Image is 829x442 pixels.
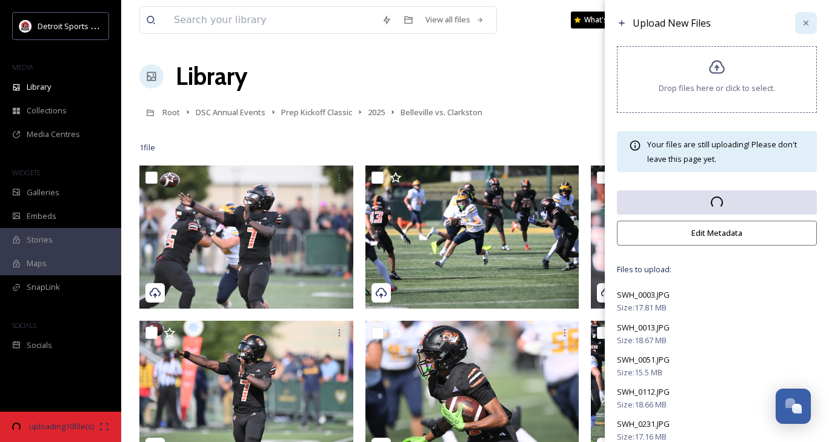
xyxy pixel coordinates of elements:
span: Prep Kickoff Classic [281,107,352,118]
img: SWH_0617.JPG [139,166,353,308]
span: Size: 17.81 MB [617,302,667,313]
span: Stories [27,234,53,246]
span: Upload New Files [633,16,711,30]
span: Maps [27,258,47,269]
span: Size: 18.67 MB [617,335,667,346]
a: View all files [419,8,490,32]
span: Socials [27,340,52,351]
button: Edit Metadata [617,221,817,246]
input: Search your library [168,7,376,33]
a: Library [176,58,247,95]
span: SnapLink [27,281,60,293]
span: SWH_0013.JPG [617,322,670,333]
span: Detroit Sports Commission [38,20,135,32]
span: Size: 18.66 MB [617,399,667,410]
span: SOCIALS [12,321,36,330]
span: SWH_0231.JPG [617,418,670,429]
span: Embeds [27,210,56,222]
span: 1 file [139,142,155,153]
span: uploading 10 file(s) [24,421,99,432]
span: Drop files here or click to select. [659,82,775,94]
span: DSC Annual Events [196,107,265,118]
span: Media Centres [27,129,80,140]
a: Belleville vs. Clarkston [401,105,482,119]
span: Galleries [27,187,59,198]
a: Root [162,105,180,119]
span: Belleville vs. Clarkston [401,107,482,118]
span: MEDIA [12,62,33,72]
a: What's New [571,12,631,28]
span: 2025 [368,107,385,118]
span: Your files are still uploading! Please don't leave this page yet. [647,139,797,164]
img: SWH_0544.JPG [365,166,579,308]
span: SWH_0051.JPG [617,354,670,365]
img: crop.webp [19,20,32,32]
span: Files to upload: [617,264,817,275]
span: WIDGETS [12,168,40,177]
img: SWH_0436.JPG [591,166,805,308]
span: SWH_0003.JPG [617,289,670,300]
span: Size: 15.5 MB [617,367,662,378]
span: Root [162,107,180,118]
span: Library [27,81,51,93]
a: 2025 [368,105,385,119]
span: SWH_0112.JPG [617,386,670,397]
a: DSC Annual Events [196,105,265,119]
button: Open Chat [776,389,811,424]
a: Prep Kickoff Classic [281,105,352,119]
span: Collections [27,105,67,116]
